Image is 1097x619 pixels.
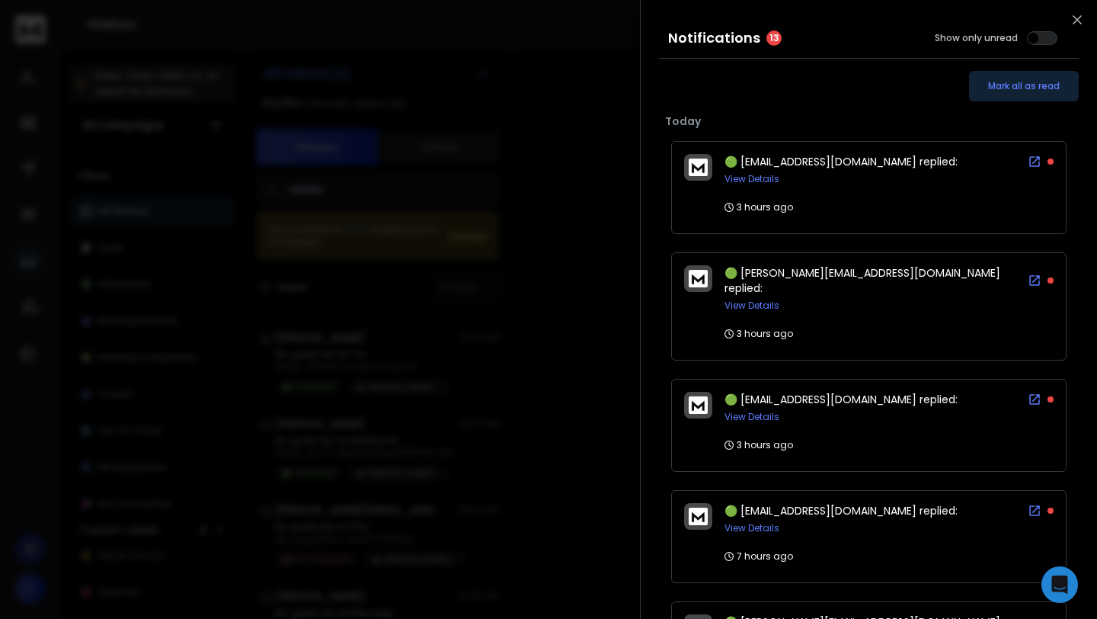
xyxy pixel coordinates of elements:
[724,173,779,185] button: View Details
[724,154,958,169] span: 🟢 [EMAIL_ADDRESS][DOMAIN_NAME] replied:
[724,503,958,518] span: 🟢 [EMAIL_ADDRESS][DOMAIN_NAME] replied:
[724,201,793,213] p: 3 hours ago
[689,159,708,176] img: logo
[724,300,779,312] button: View Details
[668,27,760,49] h3: Notifications
[766,30,782,46] span: 13
[724,522,779,534] button: View Details
[724,265,1000,296] span: 🟢 [PERSON_NAME][EMAIL_ADDRESS][DOMAIN_NAME] replied:
[724,328,793,340] p: 3 hours ago
[724,439,793,451] p: 3 hours ago
[689,270,708,287] img: logo
[1041,566,1078,603] div: Open Intercom Messenger
[724,411,779,423] button: View Details
[689,396,708,414] img: logo
[969,71,1079,101] button: Mark all as read
[724,550,793,563] p: 7 hours ago
[724,392,958,407] span: 🟢 [EMAIL_ADDRESS][DOMAIN_NAME] replied:
[665,114,1073,129] p: Today
[935,32,1018,44] label: Show only unread
[689,508,708,525] img: logo
[988,80,1060,92] span: Mark all as read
